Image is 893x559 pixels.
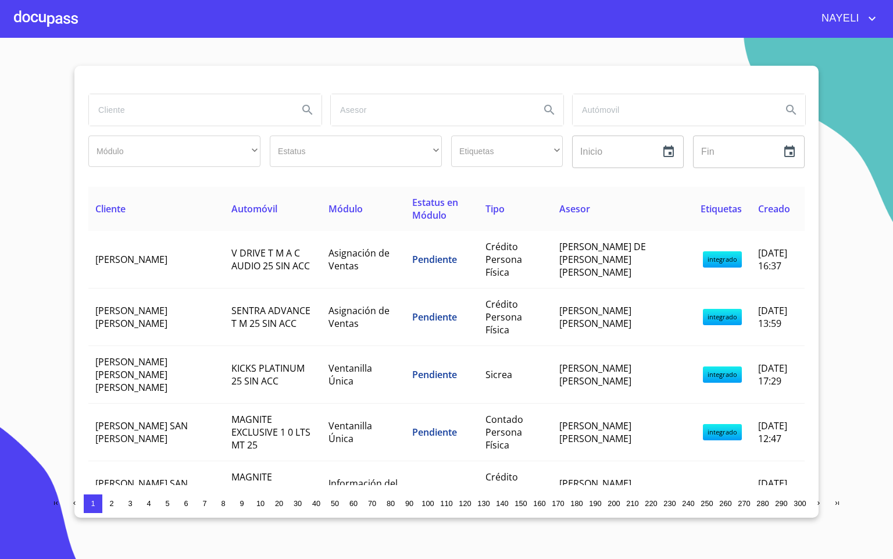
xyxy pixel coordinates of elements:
span: 100 [422,499,434,508]
input: search [89,94,289,126]
span: 140 [496,499,508,508]
button: 290 [772,494,791,513]
span: [DATE] 12:41 [758,477,787,503]
button: 220 [642,494,660,513]
span: Asignación de Ventas [328,247,390,272]
button: 210 [623,494,642,513]
span: Creado [758,202,790,215]
button: 9 [233,494,251,513]
span: 4 [147,499,151,508]
div: ​ [451,136,563,167]
span: 210 [626,499,638,508]
span: integrado [703,251,742,268]
button: 140 [493,494,512,513]
button: 110 [437,494,456,513]
button: 130 [474,494,493,513]
span: Contado Persona Física [485,413,523,451]
button: 20 [270,494,288,513]
button: 180 [567,494,586,513]
button: 5 [158,494,177,513]
span: 150 [515,499,527,508]
button: 100 [419,494,437,513]
button: 190 [586,494,605,513]
span: [DATE] 13:59 [758,304,787,330]
button: 30 [288,494,307,513]
button: 150 [512,494,530,513]
button: 7 [195,494,214,513]
span: 190 [589,499,601,508]
span: 10 [256,499,265,508]
span: Cliente [95,202,126,215]
span: integrado [703,366,742,383]
span: Ventanilla Única [328,362,372,387]
span: Ventanilla Única [328,419,372,445]
span: [DATE] 17:29 [758,362,787,387]
span: 220 [645,499,657,508]
span: [DATE] 12:47 [758,419,787,445]
span: 50 [331,499,339,508]
button: 300 [791,494,809,513]
span: 30 [294,499,302,508]
span: MAGNITE EXCLUSIVE 1 0 LTS MT 25 [231,471,310,509]
button: 120 [456,494,474,513]
span: 9 [240,499,244,508]
span: 200 [608,499,620,508]
span: Pendiente [412,483,457,496]
span: Estatus en Módulo [412,196,458,222]
span: 7 [202,499,206,508]
span: Pendiente [412,253,457,266]
span: 2 [109,499,113,508]
button: 280 [753,494,772,513]
span: Pendiente [412,426,457,439]
button: 6 [177,494,195,513]
span: 180 [570,499,583,508]
span: SENTRA ADVANCE T M 25 SIN ACC [231,304,310,330]
span: NAYELI [813,9,865,28]
button: 90 [400,494,419,513]
span: 80 [387,499,395,508]
span: 3 [128,499,132,508]
span: 1 [91,499,95,508]
span: 270 [738,499,750,508]
span: 60 [349,499,358,508]
button: 160 [530,494,549,513]
span: 20 [275,499,283,508]
span: integrado [703,309,742,325]
span: 130 [477,499,490,508]
button: 50 [326,494,344,513]
button: 230 [660,494,679,513]
span: 240 [682,499,694,508]
span: Sicrea [485,368,512,381]
span: Crédito Persona Física [485,240,522,279]
span: [PERSON_NAME] [PERSON_NAME] [559,304,631,330]
span: 120 [459,499,471,508]
button: 250 [698,494,716,513]
button: 260 [716,494,735,513]
span: 5 [165,499,169,508]
span: [PERSON_NAME] SAN [PERSON_NAME] [95,477,188,503]
span: V DRIVE T M A C AUDIO 25 SIN ACC [231,247,310,272]
button: 170 [549,494,567,513]
button: 80 [381,494,400,513]
button: account of current user [813,9,879,28]
span: 70 [368,499,376,508]
span: integrado [703,424,742,440]
button: 240 [679,494,698,513]
span: Asesor [559,202,590,215]
span: 6 [184,499,188,508]
span: 170 [552,499,564,508]
button: Search [294,96,322,124]
span: Módulo [328,202,363,215]
span: 290 [775,499,787,508]
span: 280 [756,499,769,508]
span: Pendiente [412,368,457,381]
button: 270 [735,494,753,513]
button: 2 [102,494,121,513]
div: ​ [270,136,442,167]
span: Automóvil [231,202,277,215]
span: 160 [533,499,545,508]
span: [DATE] 16:37 [758,247,787,272]
span: 300 [794,499,806,508]
span: [PERSON_NAME] SAN [PERSON_NAME] [95,419,188,445]
span: [PERSON_NAME] [95,253,167,266]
